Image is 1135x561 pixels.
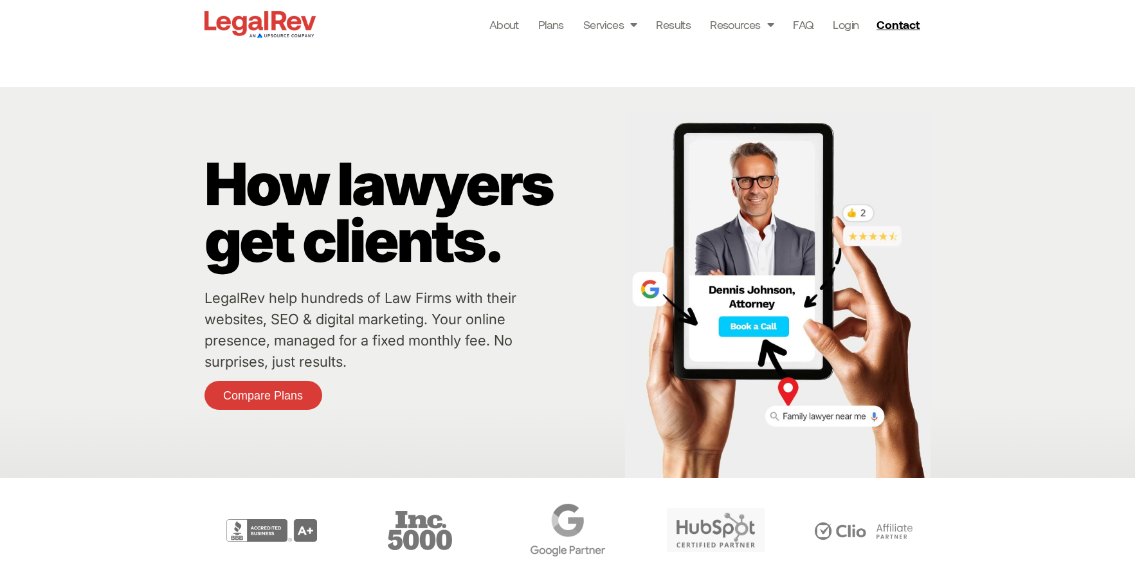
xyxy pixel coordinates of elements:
span: Compare Plans [223,390,303,401]
a: Login [833,15,858,33]
a: FAQ [793,15,813,33]
a: Contact [871,14,928,35]
nav: Menu [489,15,859,33]
a: Resources [710,15,774,33]
a: About [489,15,519,33]
p: How lawyers get clients. [204,156,619,269]
a: Results [656,15,691,33]
span: Contact [876,19,920,30]
a: Plans [538,15,564,33]
a: Services [583,15,637,33]
a: Compare Plans [204,381,322,410]
a: LegalRev help hundreds of Law Firms with their websites, SEO & digital marketing. Your online pre... [204,290,516,370]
